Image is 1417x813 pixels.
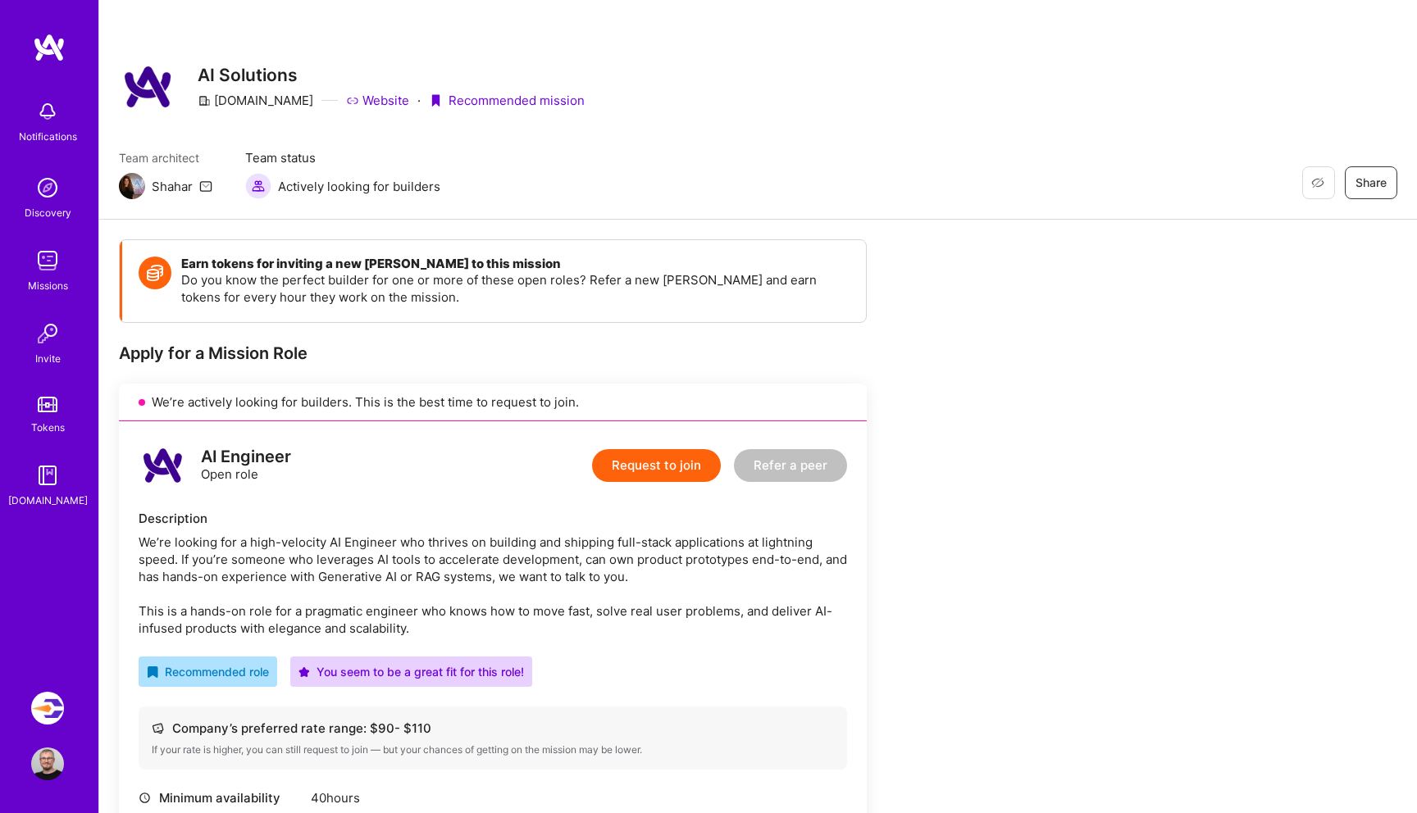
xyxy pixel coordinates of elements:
[311,789,531,806] div: 40 hours
[25,204,71,221] div: Discovery
[33,33,66,62] img: logo
[31,692,64,724] img: Velocity: Enabling Developers Create Isolated Environments, Easily.
[417,92,421,109] div: ·
[201,448,291,483] div: Open role
[35,350,61,367] div: Invite
[139,789,303,806] div: Minimum availability
[201,448,291,466] div: AI Engineer
[8,492,88,509] div: [DOMAIN_NAME]
[119,384,867,421] div: We’re actively looking for builders. This is the best time to request to join.
[245,149,440,166] span: Team status
[734,449,847,482] button: Refer a peer
[198,92,313,109] div: [DOMAIN_NAME]
[298,663,524,680] div: You seem to be a great fit for this role!
[31,317,64,350] img: Invite
[31,747,64,780] img: User Avatar
[119,149,212,166] span: Team architect
[429,94,442,107] i: icon PurpleRibbon
[38,397,57,412] img: tokens
[119,57,178,116] img: Company Logo
[31,171,64,204] img: discovery
[198,94,211,107] i: icon CompanyGray
[429,92,585,109] div: Recommended mission
[31,419,65,436] div: Tokens
[119,173,145,199] img: Team Architect
[181,271,850,306] p: Do you know the perfect builder for one or more of these open roles? Refer a new [PERSON_NAME] an...
[278,178,440,195] span: Actively looking for builders
[27,747,68,780] a: User Avatar
[181,257,850,271] h4: Earn tokens for inviting a new [PERSON_NAME] to this mission
[147,663,269,680] div: Recommended role
[31,244,64,277] img: teamwork
[139,257,171,289] img: Token icon
[152,720,834,737] div: Company’s preferred rate range: $ 90 - $ 110
[139,510,847,527] div: Description
[198,65,585,85] h3: AI Solutions
[139,534,847,637] div: We’re looking for a high-velocity AI Engineer who thrives on building and shipping full-stack app...
[298,666,310,678] i: icon PurpleStar
[199,179,212,193] i: icon Mail
[31,459,64,492] img: guide book
[27,692,68,724] a: Velocity: Enabling Developers Create Isolated Environments, Easily.
[147,666,158,678] i: icon RecommendedBadge
[139,441,188,490] img: logo
[28,277,68,294] div: Missions
[139,792,151,804] i: icon Clock
[1345,166,1397,199] button: Share
[152,743,834,756] div: If your rate is higher, you can still request to join — but your chances of getting on the missio...
[346,92,409,109] a: Website
[1311,176,1324,189] i: icon EyeClosed
[152,178,193,195] div: Shahar
[19,128,77,145] div: Notifications
[152,722,164,734] i: icon Cash
[31,95,64,128] img: bell
[592,449,721,482] button: Request to join
[119,343,867,364] div: Apply for a Mission Role
[245,173,271,199] img: Actively looking for builders
[1355,175,1387,191] span: Share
